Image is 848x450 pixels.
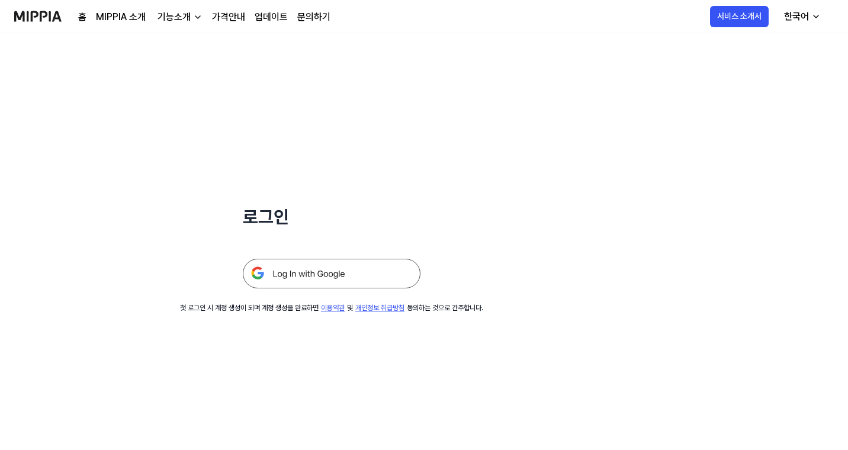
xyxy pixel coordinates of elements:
[212,10,245,24] a: 가격안내
[355,304,404,312] a: 개인정보 취급방침
[321,304,345,312] a: 이용약관
[193,12,203,22] img: down
[78,10,86,24] a: 홈
[255,10,288,24] a: 업데이트
[297,10,330,24] a: 문의하기
[155,10,193,24] div: 기능소개
[710,6,769,27] button: 서비스 소개서
[782,9,811,24] div: 한국어
[243,259,420,288] img: 구글 로그인 버튼
[96,10,146,24] a: MIPPIA 소개
[775,5,828,28] button: 한국어
[243,204,420,230] h1: 로그인
[180,303,483,313] div: 첫 로그인 시 계정 생성이 되며 계정 생성을 완료하면 및 동의하는 것으로 간주합니다.
[155,10,203,24] button: 기능소개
